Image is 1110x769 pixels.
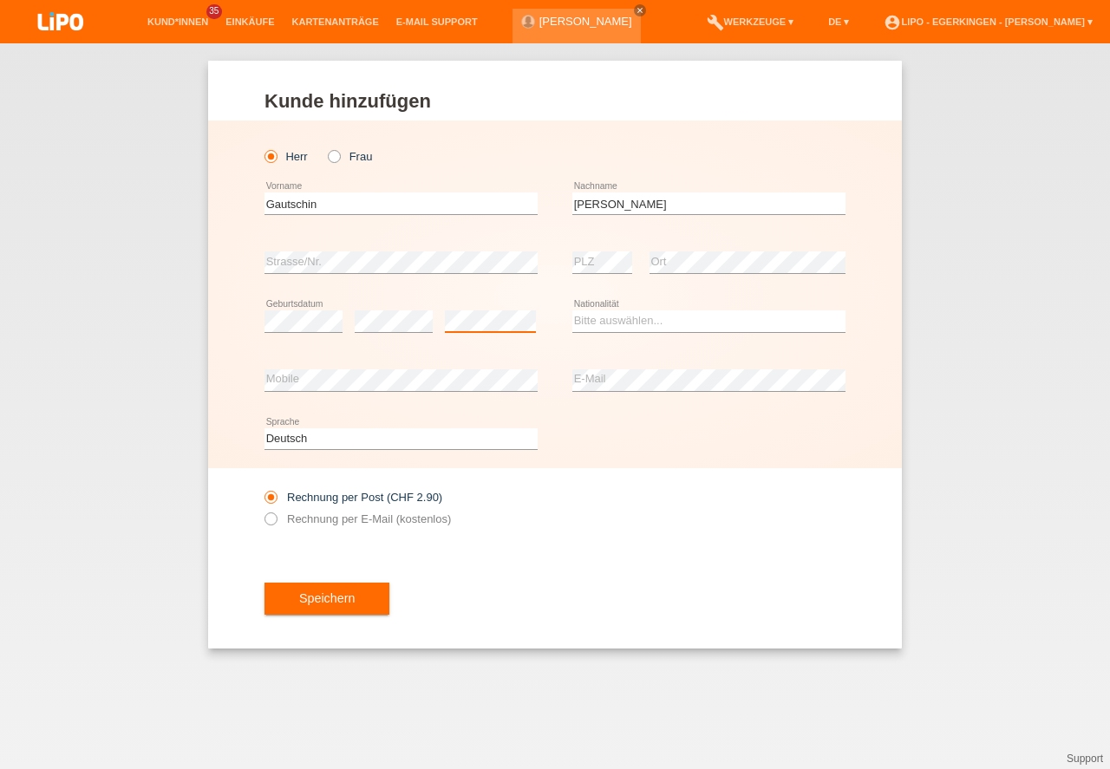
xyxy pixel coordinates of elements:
span: 35 [206,4,222,19]
a: E-Mail Support [388,16,486,27]
label: Herr [264,150,308,163]
input: Rechnung per E-Mail (kostenlos) [264,512,276,534]
span: Speichern [299,591,355,605]
i: account_circle [884,14,901,31]
a: account_circleLIPO - Egerkingen - [PERSON_NAME] ▾ [875,16,1101,27]
h1: Kunde hinzufügen [264,90,846,112]
i: build [707,14,724,31]
label: Rechnung per Post (CHF 2.90) [264,491,442,504]
a: Kund*innen [139,16,217,27]
input: Rechnung per Post (CHF 2.90) [264,491,276,512]
label: Rechnung per E-Mail (kostenlos) [264,512,451,525]
input: Frau [328,150,339,161]
a: Kartenanträge [284,16,388,27]
a: close [634,4,646,16]
button: Speichern [264,583,389,616]
a: Support [1067,753,1103,765]
a: LIPO pay [17,36,104,49]
a: Einkäufe [217,16,283,27]
input: Herr [264,150,276,161]
a: DE ▾ [819,16,858,27]
i: close [636,6,644,15]
a: buildWerkzeuge ▾ [698,16,803,27]
label: Frau [328,150,372,163]
a: [PERSON_NAME] [539,15,632,28]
